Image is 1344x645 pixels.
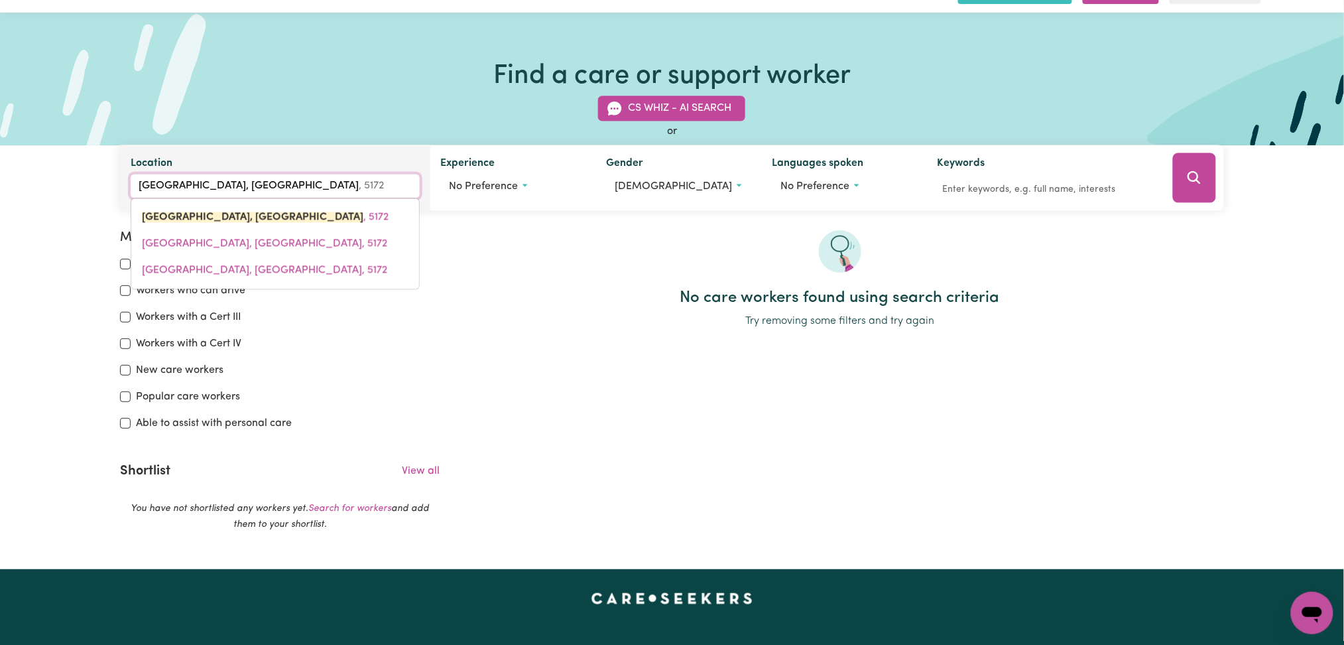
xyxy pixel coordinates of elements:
label: Languages spoken [772,156,863,175]
label: Location [131,156,172,175]
span: [GEOGRAPHIC_DATA], [GEOGRAPHIC_DATA], 5172 [142,239,387,250]
span: [DEMOGRAPHIC_DATA] [615,182,732,192]
label: Popular care workers [136,389,240,405]
button: Worker experience options [441,175,585,200]
div: menu-options [131,198,420,290]
button: CS Whiz - AI Search [598,96,745,121]
mark: [GEOGRAPHIC_DATA], [GEOGRAPHIC_DATA] [142,212,363,223]
label: New care workers [136,362,223,378]
a: Search for workers [308,504,391,514]
span: , 5172 [142,212,389,223]
span: No preference [780,182,849,192]
h2: More filters: [120,230,440,246]
a: WILLUNGA, South Australia, 5172 [131,204,419,231]
label: Able to assist with personal care [136,415,292,431]
h2: No care workers found using search criteria [456,289,1224,308]
span: No preference [450,182,519,192]
label: Workers with a Cert III [136,309,241,325]
span: [GEOGRAPHIC_DATA], [GEOGRAPHIC_DATA], 5172 [142,265,387,276]
a: WILLUNGA SOUTH, South Australia, 5172 [131,257,419,284]
iframe: Button to launch messaging window [1291,592,1333,634]
input: Enter keywords, e.g. full name, interests [938,180,1154,200]
label: Keywords [938,156,985,175]
em: You have not shortlisted any workers yet. and add them to your shortlist. [131,504,429,530]
p: Try removing some filters and try again [456,313,1224,329]
a: View all [402,466,440,476]
label: Workers who can drive [136,283,245,299]
input: Enter a suburb [131,175,420,198]
label: Workers with a Cert IV [136,336,241,352]
button: Worker language preferences [772,175,916,200]
label: Experience [441,156,495,175]
h2: Shortlist [120,463,170,479]
h1: Find a care or support worker [493,60,851,92]
button: Worker gender preference [606,175,751,200]
a: WILLUNGA HILL, South Australia, 5172 [131,231,419,257]
a: Careseekers home page [591,593,753,604]
button: Search [1173,153,1216,203]
div: or [120,124,1224,140]
label: Gender [606,156,643,175]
